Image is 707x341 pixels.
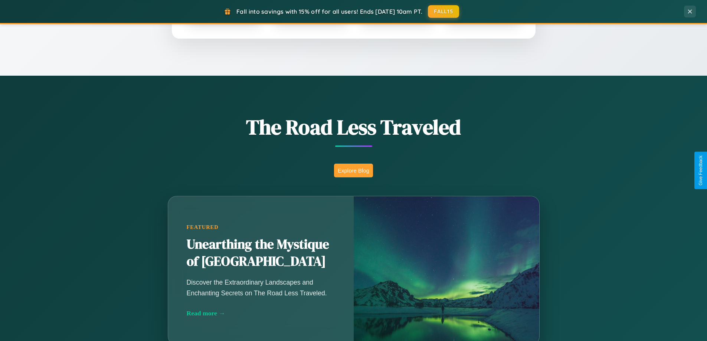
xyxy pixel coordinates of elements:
button: FALL15 [428,5,459,18]
h2: Unearthing the Mystique of [GEOGRAPHIC_DATA] [187,236,335,270]
div: Give Feedback [698,155,703,186]
div: Read more → [187,309,335,317]
span: Fall into savings with 15% off for all users! Ends [DATE] 10am PT. [236,8,422,15]
button: Explore Blog [334,164,373,177]
p: Discover the Extraordinary Landscapes and Enchanting Secrets on The Road Less Traveled. [187,277,335,298]
div: Featured [187,224,335,230]
h1: The Road Less Traveled [131,113,576,141]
